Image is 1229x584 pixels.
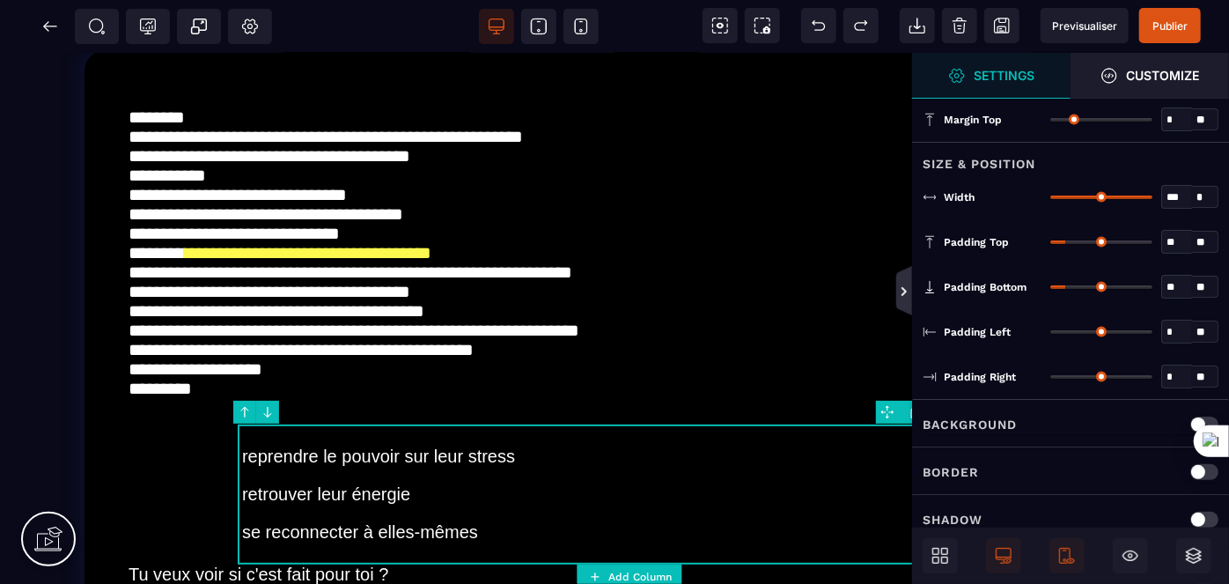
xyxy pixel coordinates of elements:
[1127,69,1200,82] strong: Customize
[242,394,515,413] span: reprendre le pouvoir sur leur stress
[1049,538,1085,573] span: Mobile Only
[1052,19,1117,33] span: Previsualiser
[912,53,1071,99] span: Settings
[944,235,1009,249] span: Padding Top
[944,370,1016,384] span: Padding Right
[923,414,1017,435] p: Background
[944,325,1011,339] span: Padding Left
[608,571,672,583] strong: Add Column
[242,469,478,489] span: se reconnecter à elles-mêmes
[1176,538,1211,573] span: Open Layer Manager
[944,190,975,204] span: Width
[923,462,979,483] p: Border
[975,69,1035,82] strong: Settings
[986,538,1021,573] span: Desktop Only
[745,8,780,43] span: Screenshot
[1152,19,1188,33] span: Publier
[944,280,1027,294] span: Padding Bottom
[944,113,1002,127] span: Margin Top
[923,509,982,530] p: Shadow
[1071,53,1229,99] span: Open Style Manager
[1041,8,1129,43] span: Preview
[190,18,208,35] span: Popup
[1113,538,1148,573] span: Hide/Show Block
[241,18,259,35] span: Setting Body
[139,18,157,35] span: Tracking
[912,142,1229,174] div: Size & Position
[88,18,106,35] span: SEO
[703,8,738,43] span: View components
[242,432,410,451] span: retrouver leur énergie
[923,538,958,573] span: Open Blocks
